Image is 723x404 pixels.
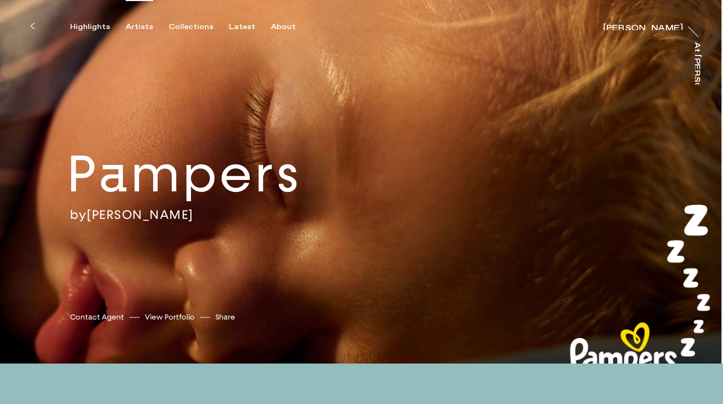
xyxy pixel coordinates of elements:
[695,42,705,85] a: At [PERSON_NAME]
[169,22,213,32] div: Collections
[70,312,124,323] a: Contact Agent
[229,22,255,32] div: Latest
[169,22,229,32] button: Collections
[126,22,169,32] button: Artists
[603,20,683,30] a: [PERSON_NAME]
[229,22,271,32] button: Latest
[87,206,194,222] a: [PERSON_NAME]
[67,142,372,206] h2: Pampers
[70,22,110,32] div: Highlights
[692,42,701,135] div: At [PERSON_NAME]
[215,310,235,324] button: Share
[145,312,195,323] a: View Portfolio
[70,206,87,222] span: by
[271,22,296,32] div: About
[126,22,153,32] div: Artists
[271,22,311,32] button: About
[70,22,126,32] button: Highlights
